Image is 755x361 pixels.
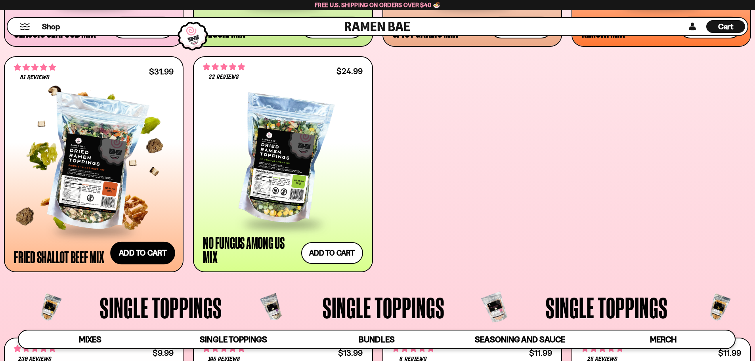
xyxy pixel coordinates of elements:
div: $9.99 [153,349,174,357]
span: Single Toppings [546,293,668,322]
span: Single Toppings [323,293,445,322]
div: $13.99 [338,349,363,357]
a: Shop [42,20,60,33]
div: $11.99 [529,349,552,357]
a: 4.82 stars 22 reviews $24.99 No Fungus Among Us Mix Add to cart [193,56,373,273]
span: 4.82 stars [203,62,245,72]
span: 81 reviews [20,74,50,81]
div: Fried Shallot Beef Mix [14,250,104,264]
div: Cart [706,18,745,35]
a: Merch [592,330,735,348]
a: Mixes [19,330,162,348]
a: Bundles [305,330,448,348]
span: Free U.S. Shipping on Orders over $40 🍜 [315,1,440,9]
a: Seasoning and Sauce [448,330,591,348]
button: Add to cart [301,242,363,264]
span: Single Toppings [100,293,222,322]
button: Add to cart [110,242,175,265]
button: Mobile Menu Trigger [19,23,30,30]
span: Single Toppings [200,334,267,344]
div: No Fungus Among Us Mix [203,235,297,264]
span: Bundles [359,334,394,344]
span: Seasoning and Sauce [475,334,565,344]
span: 22 reviews [209,74,239,80]
span: 4.83 stars [14,62,56,73]
div: $31.99 [149,68,174,75]
div: $24.99 [336,67,363,75]
a: Single Toppings [162,330,305,348]
span: Cart [718,22,734,31]
span: Shop [42,21,60,32]
span: Merch [650,334,677,344]
div: $11.99 [718,349,741,357]
a: 4.83 stars 81 reviews $31.99 Fried Shallot Beef Mix Add to cart [4,56,183,273]
span: Mixes [79,334,101,344]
